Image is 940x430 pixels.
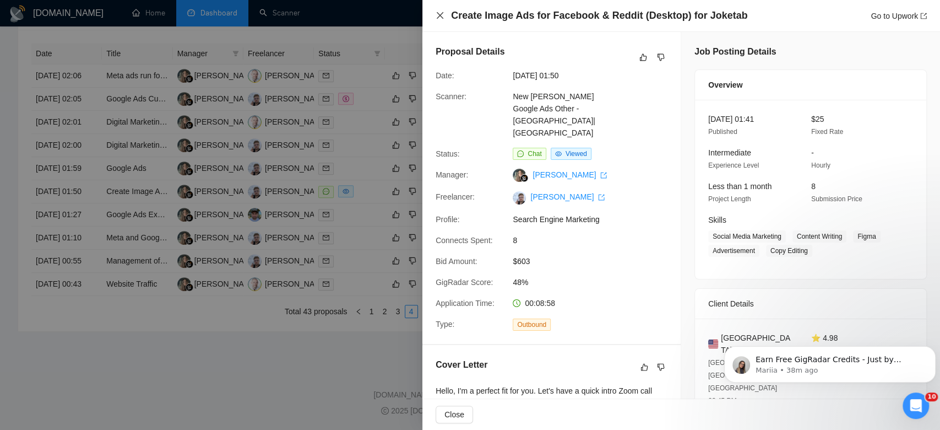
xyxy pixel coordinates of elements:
[708,128,737,136] span: Published
[436,149,460,158] span: Status:
[811,115,824,123] span: $25
[598,194,605,201] span: export
[436,92,466,101] span: Scanner:
[530,192,605,201] a: [PERSON_NAME] export
[766,245,812,257] span: Copy Editing
[436,257,477,266] span: Bid Amount:
[513,92,595,137] a: New [PERSON_NAME] Google Ads Other - [GEOGRAPHIC_DATA]|[GEOGRAPHIC_DATA]
[708,148,751,157] span: Intermediate
[436,170,468,179] span: Manager:
[513,255,678,267] span: $603
[513,299,520,307] span: clock-circle
[708,162,759,169] span: Experience Level
[555,150,562,157] span: eye
[513,319,551,331] span: Outbound
[436,45,504,58] h5: Proposal Details
[654,51,667,64] button: dislike
[657,363,665,372] span: dislike
[811,195,862,203] span: Submission Price
[811,148,814,157] span: -
[444,409,464,421] span: Close
[708,79,742,91] span: Overview
[513,213,678,225] span: Search Engine Marketing
[871,12,927,20] a: Go to Upworkexport
[436,385,667,409] div: Hello, I'm a perfect fit for you. Let's have a quick intro Zoom call [DATE] at noon ㅤ⁤
[566,150,587,158] span: Viewed
[925,393,938,401] span: 10
[513,234,678,246] span: 8
[708,359,779,405] span: [GEOGRAPHIC_DATA], [GEOGRAPHIC_DATA], [GEOGRAPHIC_DATA] 03:45 PM
[638,361,651,374] button: like
[639,53,647,62] span: like
[811,128,843,136] span: Fixed Rate
[513,69,678,82] span: [DATE] 01:50
[436,192,475,201] span: Freelancer:
[903,393,929,419] iframe: Intercom live chat
[708,230,786,243] span: Social Media Marketing
[436,299,495,308] span: Application Time:
[853,230,880,243] span: Figma
[436,406,473,423] button: Close
[654,361,667,374] button: dislike
[436,215,460,224] span: Profile:
[811,162,830,169] span: Hourly
[436,71,454,80] span: Date:
[637,51,650,64] button: like
[533,170,607,179] a: [PERSON_NAME] export
[520,174,528,182] img: gigradar-bm.png
[436,11,444,20] button: Close
[513,276,678,288] span: 48%
[708,289,913,319] div: Client Details
[436,236,493,245] span: Connects Spent:
[708,115,754,123] span: [DATE] 01:41
[708,216,726,224] span: Skills
[451,9,747,23] h4: Create Image Ads for Facebook & Reddit (Desktop) for Joketab
[436,11,444,20] span: close
[708,195,751,203] span: Project Length
[811,182,816,191] span: 8
[708,245,759,257] span: Advertisement
[436,320,454,329] span: Type:
[640,363,648,372] span: like
[600,172,607,179] span: export
[657,53,665,62] span: dislike
[708,338,718,350] img: 🇺🇸
[513,191,526,205] img: c1AccpU0r5eTAMyEJsuISipwjq7qb2Kar6-KqnmSvKGuvk5qEoKhuKfg-uT9402ECS
[525,299,555,308] span: 00:08:58
[708,182,771,191] span: Less than 1 month
[436,278,493,287] span: GigRadar Score:
[517,150,524,157] span: message
[694,45,776,58] h5: Job Posting Details
[436,358,487,372] h5: Cover Letter
[920,13,927,19] span: export
[528,150,541,158] span: Chat
[720,323,940,400] iframe: Intercom notifications message
[792,230,846,243] span: Content Writing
